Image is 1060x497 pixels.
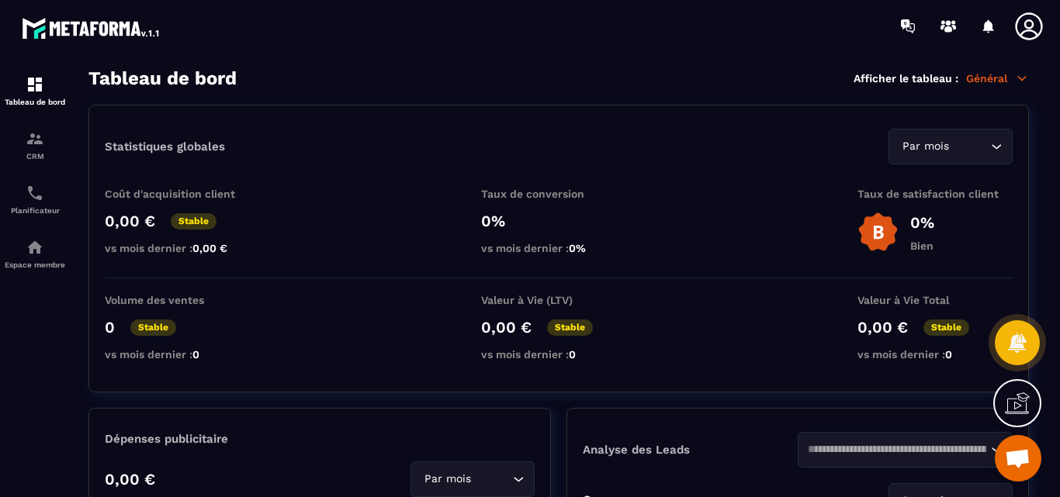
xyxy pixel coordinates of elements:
p: Bien [910,240,934,252]
p: 0,00 € [105,212,155,230]
p: Statistiques globales [105,140,225,154]
p: vs mois dernier : [857,348,1013,361]
a: Ouvrir le chat [995,435,1041,481]
span: 0 [192,348,199,361]
p: 0 [105,318,115,337]
img: b-badge-o.b3b20ee6.svg [857,212,899,253]
p: Analyse des Leads [583,443,798,457]
img: scheduler [26,184,44,202]
p: Taux de conversion [481,188,636,200]
img: automations [26,238,44,257]
p: Coût d'acquisition client [105,188,260,200]
p: 0,00 € [481,318,532,337]
img: formation [26,75,44,94]
p: Stable [171,213,217,230]
p: Espace membre [4,261,66,269]
span: 0% [569,242,586,254]
img: formation [26,129,44,148]
p: 0% [910,213,934,232]
p: vs mois dernier : [105,242,260,254]
p: Tableau de bord [4,98,66,106]
span: Par mois [421,471,474,488]
p: Planificateur [4,206,66,215]
p: 0% [481,212,636,230]
p: Valeur à Vie Total [857,294,1013,306]
p: Taux de satisfaction client [857,188,1013,200]
img: logo [22,14,161,42]
a: schedulerschedulerPlanificateur [4,172,66,226]
a: formationformationTableau de bord [4,64,66,118]
p: Volume des ventes [105,294,260,306]
p: vs mois dernier : [105,348,260,361]
input: Search for option [474,471,509,488]
p: 0,00 € [857,318,908,337]
input: Search for option [952,138,987,155]
div: Search for option [410,461,535,497]
p: vs mois dernier : [481,242,636,254]
p: Stable [130,319,176,336]
span: Par mois [899,138,952,155]
p: vs mois dernier : [481,348,636,361]
div: Search for option [798,432,1013,468]
p: Stable [547,319,593,336]
p: Général [966,71,1029,85]
h3: Tableau de bord [88,67,237,89]
div: Search for option [889,129,1013,164]
span: 0 [945,348,952,361]
p: Afficher le tableau : [854,72,958,85]
p: CRM [4,152,66,160]
p: 0,00 € [105,470,155,488]
a: formationformationCRM [4,118,66,172]
span: 0 [569,348,576,361]
p: Valeur à Vie (LTV) [481,294,636,306]
p: Stable [923,319,969,336]
a: automationsautomationsEspace membre [4,226,66,281]
p: Dépenses publicitaire [105,432,535,446]
input: Search for option [808,441,987,458]
span: 0,00 € [192,242,227,254]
